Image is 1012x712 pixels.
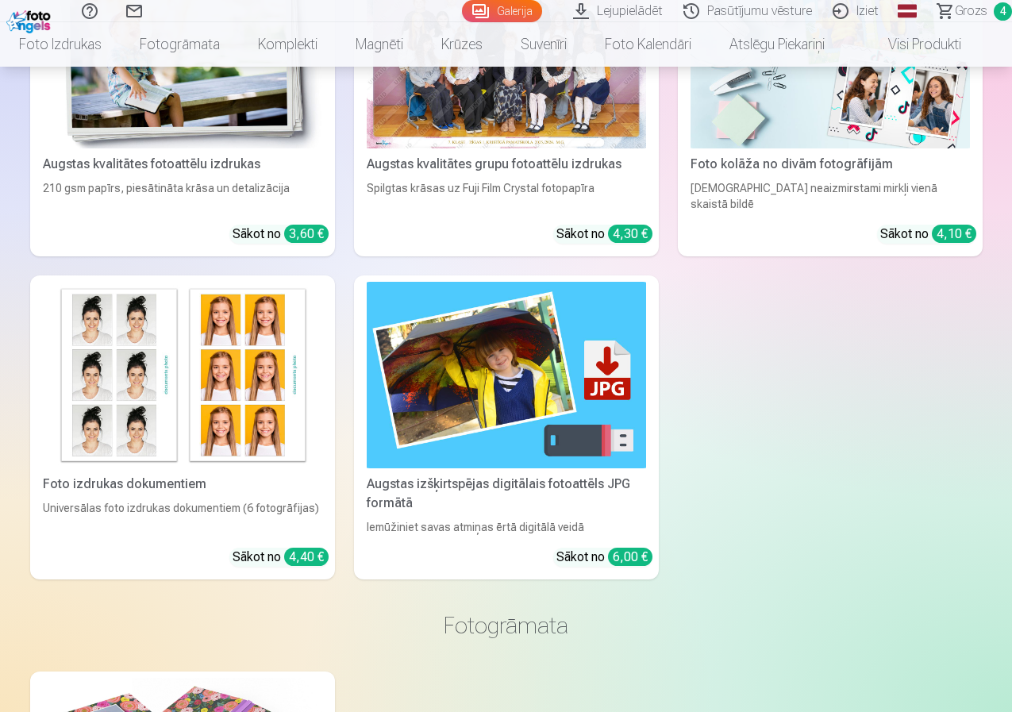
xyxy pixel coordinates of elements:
a: Visi produkti [844,22,980,67]
div: 4,10 € [932,225,976,243]
div: Universālas foto izdrukas dokumentiem (6 fotogrāfijas) [37,500,329,535]
a: Fotogrāmata [121,22,239,67]
img: /fa1 [6,6,55,33]
img: Augstas izšķirtspējas digitālais fotoattēls JPG formātā [367,282,646,468]
span: 4 [994,2,1012,21]
a: Krūzes [422,22,502,67]
a: Foto izdrukas dokumentiemFoto izdrukas dokumentiemUniversālas foto izdrukas dokumentiem (6 fotogr... [30,275,335,579]
div: Sākot no [233,548,329,567]
div: 210 gsm papīrs, piesātināta krāsa un detalizācija [37,180,329,212]
div: Iemūžiniet savas atmiņas ērtā digitālā veidā [360,519,652,535]
div: Sākot no [880,225,976,244]
div: 4,30 € [608,225,652,243]
img: Foto izdrukas dokumentiem [43,282,322,468]
div: Augstas kvalitātes fotoattēlu izdrukas [37,155,329,174]
div: [DEMOGRAPHIC_DATA] neaizmirstami mirkļi vienā skaistā bildē [684,180,976,212]
a: Foto kalendāri [586,22,710,67]
div: Foto kolāža no divām fotogrāfijām [684,155,976,174]
a: Magnēti [337,22,422,67]
div: Foto izdrukas dokumentiem [37,475,329,494]
div: Augstas kvalitātes grupu fotoattēlu izdrukas [360,155,652,174]
h3: Fotogrāmata [43,611,970,640]
div: Spilgtas krāsas uz Fuji Film Crystal fotopapīra [360,180,652,212]
span: Grozs [955,2,987,21]
div: 4,40 € [284,548,329,566]
div: Augstas izšķirtspējas digitālais fotoattēls JPG formātā [360,475,652,513]
div: Sākot no [556,225,652,244]
a: Atslēgu piekariņi [710,22,844,67]
a: Suvenīri [502,22,586,67]
div: Sākot no [556,548,652,567]
div: 3,60 € [284,225,329,243]
div: 6,00 € [608,548,652,566]
div: Sākot no [233,225,329,244]
a: Komplekti [239,22,337,67]
a: Augstas izšķirtspējas digitālais fotoattēls JPG formātāAugstas izšķirtspējas digitālais fotoattēl... [354,275,659,579]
